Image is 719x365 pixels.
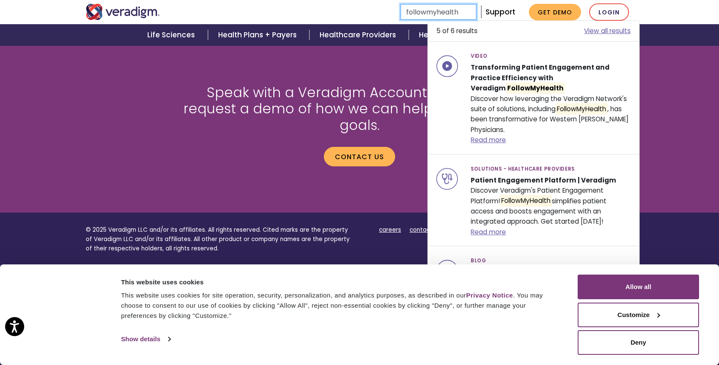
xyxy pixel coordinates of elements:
[471,163,574,175] span: Solutions - Healthcare Providers
[471,50,487,62] span: Video
[486,7,515,17] a: Support
[436,50,458,82] img: icon-search-insights-video.svg
[578,303,699,327] button: Customize
[500,195,552,206] mark: FollowMyHealth
[464,50,637,145] div: Discover how leveraging the Veradigm Network's suite of solutions, including , has been transform...
[208,24,309,46] a: Health Plans + Payers
[506,82,565,94] mark: FollowMyHealth
[464,255,637,340] div: The Veradigm patient portal can help you empower your patients to become active members of their ...
[471,176,616,185] strong: Patient Engagement Platform | Veradigm
[324,147,395,166] a: Contact us
[121,333,170,345] a: Show details
[556,312,709,355] iframe: Drift Chat Widget
[464,163,637,237] div: Discover Veradigm's Patient Engagement Platform! simplifies patient access and boosts engagement ...
[471,255,486,267] span: Blog
[179,84,540,133] h2: Speak with a Veradigm Account Executive or request a demo of how we can help you meet your goals.
[578,275,699,299] button: Allow all
[86,225,353,253] p: © 2025 Veradigm LLC and/or its affiliates. All rights reserved. Cited marks are the property of V...
[410,226,441,234] a: contact us
[471,135,506,144] a: Read more
[466,292,513,299] a: Privacy Notice
[309,24,409,46] a: Healthcare Providers
[529,4,581,20] a: Get Demo
[471,227,506,236] a: Read more
[379,226,401,234] a: careers
[86,4,160,20] img: Veradigm logo
[121,277,559,287] div: This website uses cookies
[436,255,458,286] img: icon-search-insights-blog-posts.svg
[556,103,607,115] mark: FollowMyHealth
[427,20,640,42] li: 5 of 6 results
[471,63,609,94] strong: Transforming Patient Engagement and Practice Efficiency with Veradigm
[137,24,208,46] a: Life Sciences
[589,3,629,21] a: Login
[584,26,631,36] a: View all results
[409,24,496,46] a: Health IT Vendors
[436,163,458,195] img: icon-search-segment-healthcare-providers.svg
[400,4,477,20] input: Search
[121,290,559,321] div: This website uses cookies for site operation, security, personalization, and analytics purposes, ...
